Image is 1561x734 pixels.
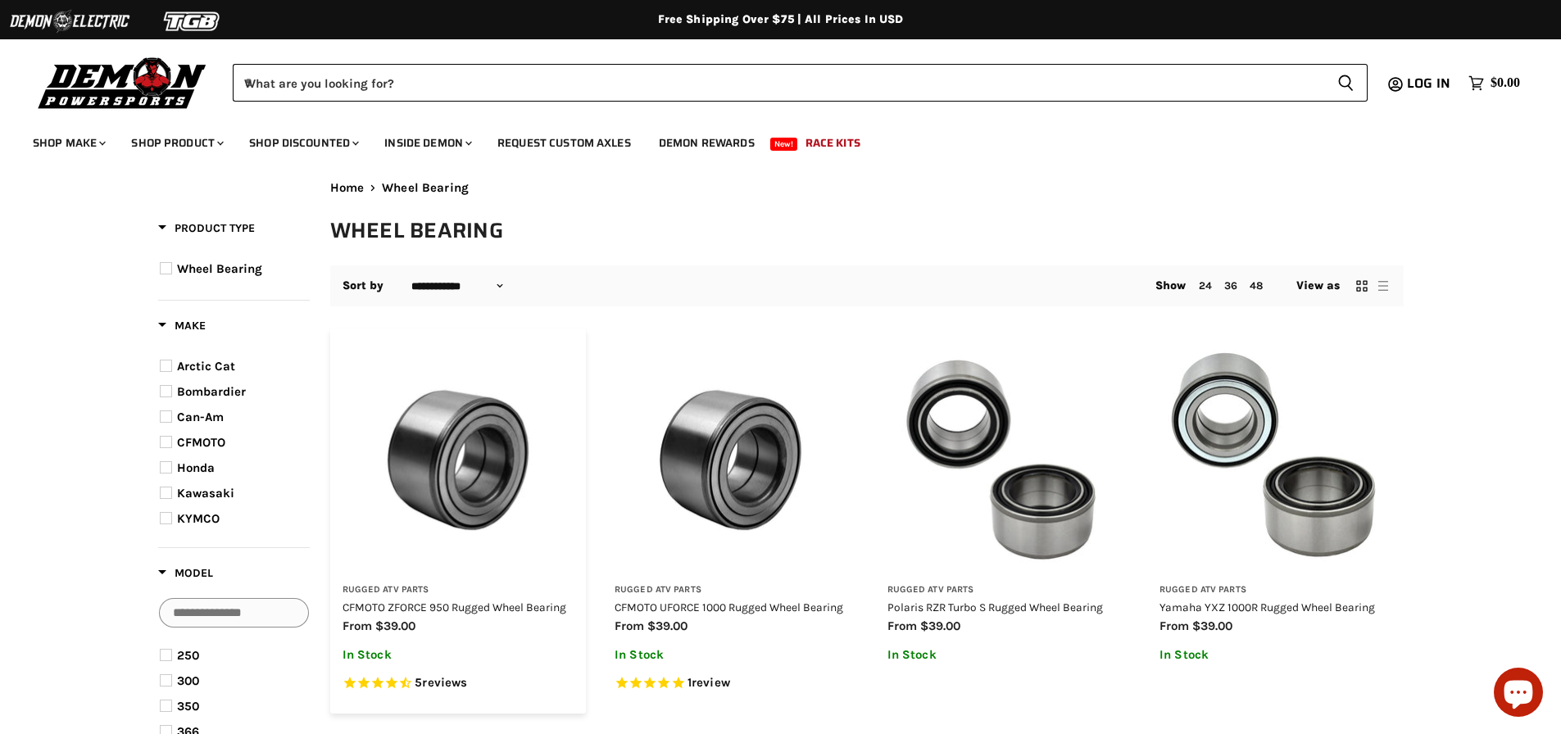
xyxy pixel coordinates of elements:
[770,138,798,151] span: New!
[177,673,199,688] span: 300
[615,584,846,596] h3: Rugged ATV Parts
[920,618,960,633] span: $39.00
[1407,73,1450,93] span: Log in
[343,675,574,692] span: Rated 4.2 out of 5 stars 5 reviews
[1460,71,1528,95] a: $0.00
[887,341,1119,573] img: Polaris RZR Turbo S Rugged Wheel Bearing
[33,53,212,111] img: Demon Powersports
[330,181,1404,195] nav: Breadcrumbs
[119,126,234,160] a: Shop Product
[233,64,1368,102] form: Product
[343,648,574,662] p: In Stock
[1324,64,1368,102] button: Search
[343,279,384,292] label: Sort by
[1192,618,1232,633] span: $39.00
[375,618,415,633] span: $39.00
[887,648,1119,662] p: In Stock
[382,181,469,195] span: Wheel Bearing
[343,341,574,573] img: CFMOTO ZFORCE 950 Rugged Wheel Bearing
[1250,279,1263,292] a: 48
[177,648,199,663] span: 250
[1296,279,1341,292] span: View as
[615,600,843,614] a: CFMOTO UFORCE 1000 Rugged Wheel Bearing
[615,648,846,662] p: In Stock
[158,318,206,338] button: Filter by Make
[158,221,255,235] span: Product Type
[415,675,467,690] span: 5 reviews
[20,120,1516,160] ul: Main menu
[330,217,1404,244] h1: Wheel Bearing
[615,341,846,573] img: CFMOTO UFORCE 1000 Rugged Wheel Bearing
[615,618,644,633] span: from
[1159,648,1391,662] p: In Stock
[177,511,220,526] span: KYMCO
[177,435,225,450] span: CFMOTO
[8,6,131,37] img: Demon Electric Logo 2
[233,64,1324,102] input: When autocomplete results are available use up and down arrows to review and enter to select
[158,565,213,586] button: Filter by Model
[422,675,467,690] span: reviews
[1375,278,1391,294] button: list view
[1354,278,1370,294] button: grid view
[1199,279,1212,292] a: 24
[1159,584,1391,596] h3: Rugged ATV Parts
[177,486,234,501] span: Kawasaki
[177,460,215,475] span: Honda
[125,12,1436,27] div: Free Shipping Over $75 | All Prices In USD
[887,584,1119,596] h3: Rugged ATV Parts
[887,600,1103,614] a: Polaris RZR Turbo S Rugged Wheel Bearing
[330,265,1404,306] nav: Collection utilities
[1159,600,1375,614] a: Yamaha YXZ 1000R Rugged Wheel Bearing
[887,618,917,633] span: from
[647,126,767,160] a: Demon Rewards
[1159,341,1391,573] img: Yamaha YXZ 1000R Rugged Wheel Bearing
[1155,279,1187,292] span: Show
[1489,668,1548,721] inbox-online-store-chat: Shopify online store chat
[1491,75,1520,91] span: $0.00
[692,675,730,690] span: review
[372,126,482,160] a: Inside Demon
[343,584,574,596] h3: Rugged ATV Parts
[158,319,206,333] span: Make
[177,384,246,399] span: Bombardier
[343,618,372,633] span: from
[647,618,687,633] span: $39.00
[158,220,255,241] button: Filter by Product Type
[343,600,566,614] a: CFMOTO ZFORCE 950 Rugged Wheel Bearing
[158,566,213,580] span: Model
[793,126,873,160] a: Race Kits
[131,6,254,37] img: TGB Logo 2
[177,410,224,424] span: Can-Am
[485,126,643,160] a: Request Custom Axles
[237,126,369,160] a: Shop Discounted
[615,675,846,692] span: Rated 5.0 out of 5 stars 1 reviews
[687,675,730,690] span: 1 reviews
[1400,76,1460,91] a: Log in
[159,598,309,628] input: Search Options
[1224,279,1237,292] a: 36
[177,699,199,714] span: 350
[177,261,262,276] span: Wheel Bearing
[1159,618,1189,633] span: from
[20,126,116,160] a: Shop Make
[177,359,235,374] span: Arctic Cat
[330,181,365,195] a: Home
